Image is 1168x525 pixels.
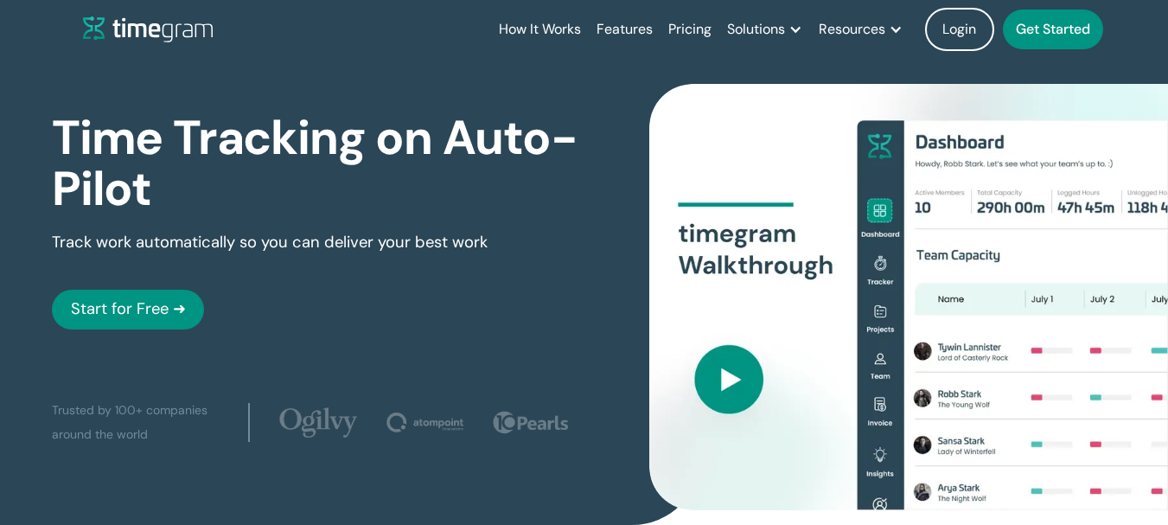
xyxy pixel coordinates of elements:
div: Solutions [727,17,785,42]
a: Start for Free ➜ [52,290,204,330]
div: Trusted by 100+ companies around the world [52,399,233,447]
a: Login [925,8,994,51]
p: Track work automatically so you can deliver your best work [52,231,488,255]
h1: Time Tracking on Auto-Pilot [52,112,584,214]
div: Resources [819,17,885,42]
a: Get Started [1003,10,1103,49]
